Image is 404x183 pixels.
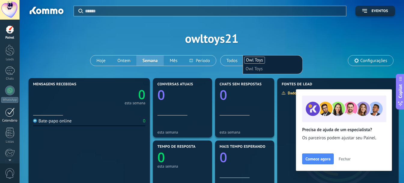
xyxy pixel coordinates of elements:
[157,164,208,169] div: esta semana
[220,148,227,166] text: 0
[143,118,145,124] div: 0
[397,84,403,98] span: Copilot
[164,55,184,66] button: Mês
[1,97,18,103] div: WhatsApp
[372,9,388,13] span: Eventos
[220,130,270,134] div: esta semana
[302,135,386,141] span: Os parceiros podem ajustar seu Painel.
[305,157,330,161] span: Comece agora
[360,58,387,63] span: Configurações
[1,119,19,123] div: Calendário
[33,119,37,123] img: Bate-papo online
[90,55,111,66] button: Hoje
[244,55,295,66] button: Selecionar usuárioOwl ToysOwl Toys
[302,127,386,133] h2: Precisa de ajuda de um especialista?
[33,118,71,124] div: Bate-papo online
[136,55,164,66] button: Semana
[157,130,208,134] div: esta semana
[355,6,395,16] button: Eventos
[336,154,353,163] button: Fechar
[281,90,343,96] div: Dados insuficientes para exibir
[89,86,145,103] a: 0
[282,82,312,87] span: Fontes de lead
[111,55,136,66] button: Ontem
[1,140,19,144] div: Listas
[220,55,244,66] button: Todos
[184,55,216,66] button: Período
[1,36,19,40] div: Painel
[220,145,266,149] span: Mais tempo esperando
[157,145,196,149] span: Tempo de resposta
[157,86,165,104] text: 0
[339,157,351,161] span: Fechar
[33,82,76,87] span: Mensagens recebidas
[1,77,19,81] div: Chats
[220,86,227,104] text: 0
[1,58,19,62] div: Leads
[220,82,262,87] span: Chats sem respostas
[125,102,145,105] div: esta semana
[157,148,165,166] text: 0
[138,86,145,103] text: 0
[246,57,263,63] span: Owl Toys
[302,153,334,164] button: Comece agora
[157,82,193,87] span: Conversas atuais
